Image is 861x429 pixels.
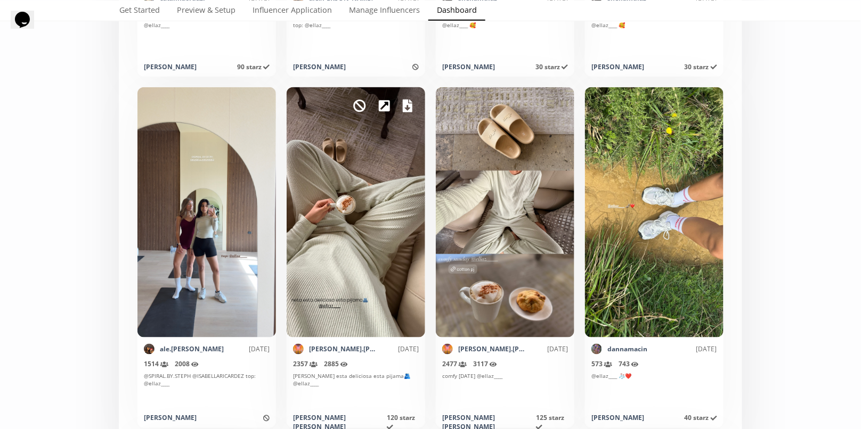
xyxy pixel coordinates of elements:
div: comfy [DATE] @ellaz____ [442,373,568,407]
span: 30 starz [685,62,717,71]
div: [PERSON_NAME] esta deliciosa esta pijama🫂 @ellaz____ [293,373,419,407]
span: 3117 [473,360,497,369]
div: @ellaz____ [144,21,270,56]
div: [PERSON_NAME] [591,62,644,71]
img: 355290117_6441669875925291_6931941137007987740_n.jpg [293,344,304,354]
img: 465076473_907277064233405_1107634141844150138_n.jpg [144,344,155,354]
span: 30 starz [535,62,568,71]
a: dannamacin [607,345,647,354]
div: top: @ellaz____ [293,21,419,56]
div: [PERSON_NAME] [144,414,197,423]
img: 551604337_18522584119009790_8016813856762074616_n.jpg [591,344,602,354]
div: @ellaz____ 🥰 [591,21,717,56]
div: [DATE] [527,345,568,354]
div: [PERSON_NAME] [442,62,495,71]
iframe: chat widget [11,11,45,43]
span: 2357 [293,360,318,369]
span: 2885 [324,360,348,369]
div: [DATE] [647,345,717,354]
div: @ellaz____ 🥰 [442,21,568,56]
div: [PERSON_NAME] [293,62,346,71]
a: [PERSON_NAME].[PERSON_NAME] [309,345,378,354]
span: 2477 [442,360,467,369]
span: 573 [591,360,612,369]
span: 90 starz [237,62,270,71]
span: 2008 [175,360,199,369]
div: [PERSON_NAME] [144,62,197,71]
div: [PERSON_NAME] [591,414,644,423]
a: [PERSON_NAME].[PERSON_NAME] [458,345,527,354]
span: 743 [619,360,639,369]
div: [DATE] [224,345,270,354]
span: 1514 [144,360,168,369]
div: @ellaz____ 🧦❤️ [591,373,717,407]
img: 355290117_6441669875925291_6931941137007987740_n.jpg [442,344,453,354]
div: @SPIRAL.BY.STEPH @ISABELLARICARDEZ top: @ellaz____ [144,373,270,407]
a: ale.[PERSON_NAME] [160,345,224,354]
span: 40 starz [685,414,717,423]
div: [DATE] [378,345,419,354]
